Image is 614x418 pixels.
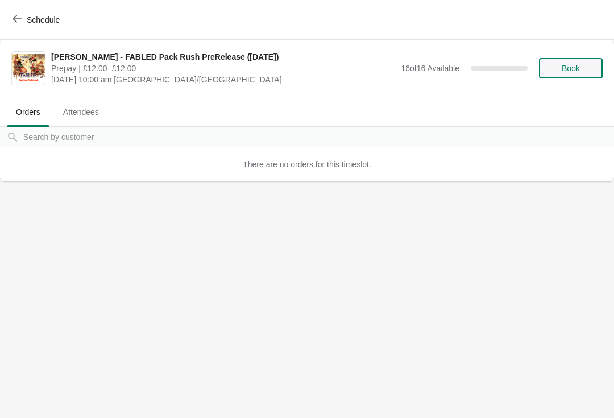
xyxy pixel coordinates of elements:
span: Book [562,64,580,73]
span: [PERSON_NAME] - FABLED Pack Rush PreRelease ([DATE]) [51,51,395,63]
span: There are no orders for this timeslot. [243,160,371,169]
span: 16 of 16 Available [401,64,459,73]
span: Orders [7,102,49,122]
span: [DATE] 10:00 am [GEOGRAPHIC_DATA]/[GEOGRAPHIC_DATA] [51,74,395,85]
span: Prepay | £12.00–£12.00 [51,63,395,74]
img: Lorcana - FABLED Pack Rush PreRelease (30/08/25) [12,54,45,82]
span: Schedule [27,15,60,24]
button: Schedule [6,10,69,30]
input: Search by customer [23,127,614,147]
button: Book [539,58,603,78]
span: Attendees [54,102,108,122]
